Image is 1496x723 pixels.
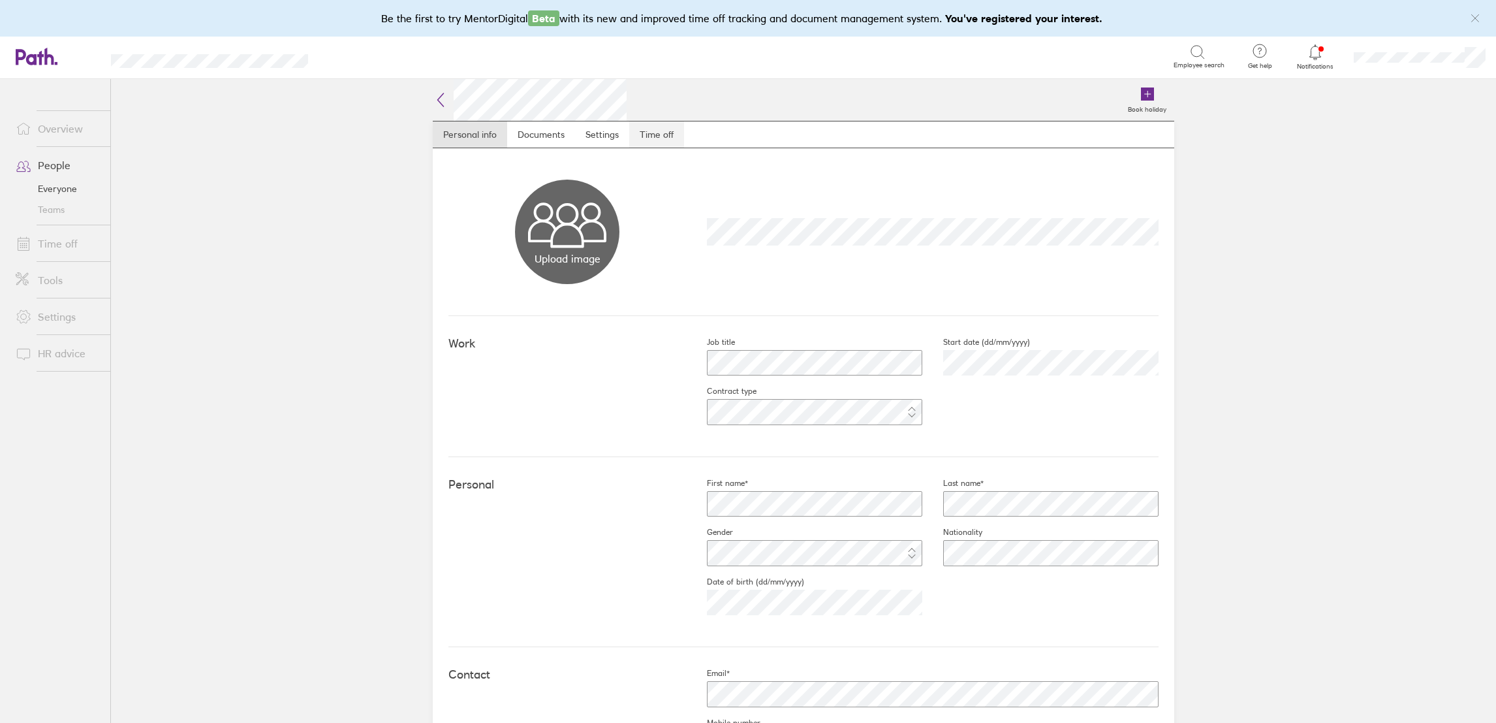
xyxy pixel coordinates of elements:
label: Nationality [922,527,982,538]
label: Last name* [922,478,984,489]
a: Overview [5,116,110,142]
a: Teams [5,199,110,220]
a: Settings [5,304,110,330]
a: Tools [5,267,110,293]
h4: Work [448,337,686,351]
div: Search [343,50,377,62]
a: Time off [629,121,684,148]
span: Employee search [1174,61,1224,69]
label: Gender [686,527,733,538]
label: Start date (dd/mm/yyyy) [922,337,1030,347]
label: Job title [686,337,735,347]
label: Date of birth (dd/mm/yyyy) [686,577,804,587]
a: Personal info [433,121,507,148]
a: Everyone [5,178,110,199]
b: You've registered your interest. [945,12,1102,25]
span: Get help [1239,62,1281,70]
a: HR advice [5,340,110,366]
h4: Personal [448,478,686,492]
a: People [5,152,110,178]
label: Email* [686,668,730,679]
label: First name* [686,478,748,489]
div: Be the first to try MentorDigital with its new and improved time off tracking and document manage... [381,10,1115,26]
h4: Contact [448,668,686,682]
a: Book holiday [1120,79,1174,121]
span: Beta [528,10,559,26]
a: Time off [5,231,110,257]
span: Notifications [1294,63,1337,71]
a: Settings [575,121,629,148]
label: Contract type [686,386,756,396]
a: Notifications [1294,43,1337,71]
label: Book holiday [1120,102,1174,114]
a: Documents [507,121,575,148]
